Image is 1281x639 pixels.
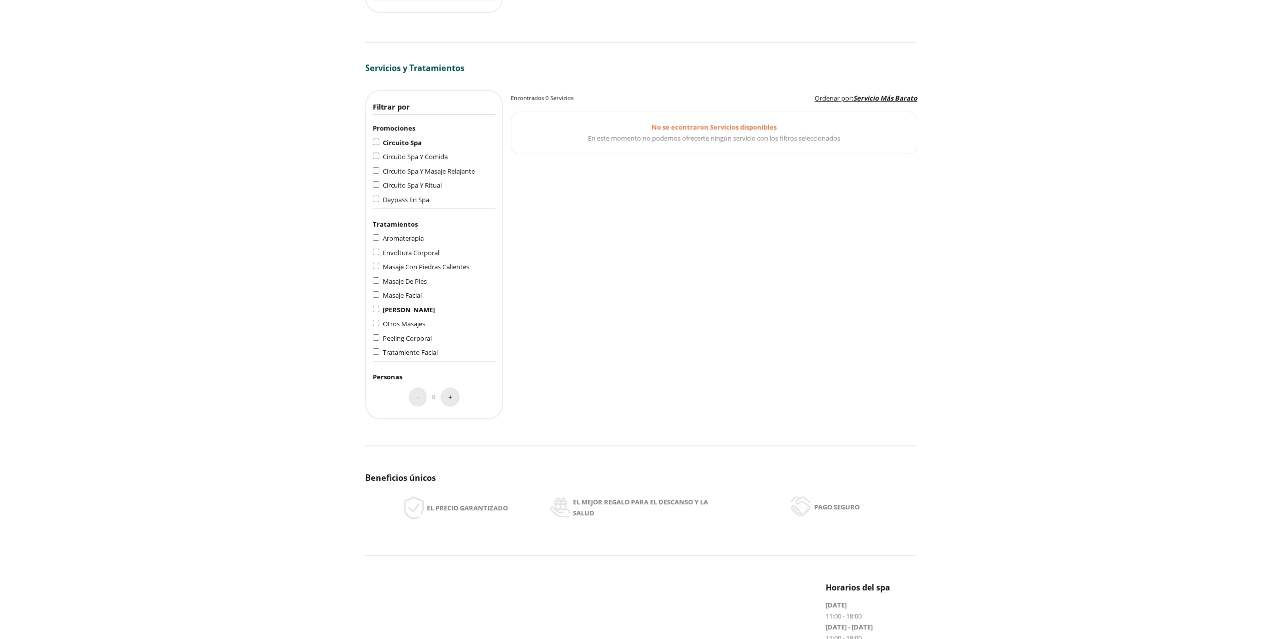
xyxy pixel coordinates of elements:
[573,496,731,518] span: El mejor regalo para el descanso y la salud
[826,582,890,593] span: Horarios del spa
[427,502,508,513] span: El precio garantizado
[383,234,424,243] span: Aromaterapia
[826,599,906,610] p: [DATE]
[383,305,435,314] span: [PERSON_NAME]
[383,248,439,257] span: Envoltura Corporal
[383,195,429,204] span: Daypass En Spa
[383,319,425,328] span: Otros Masajes
[826,621,906,632] p: [DATE] - [DATE]
[373,372,402,381] span: Personas
[383,181,442,190] span: Circuito Spa Y Ritual
[410,389,425,405] button: -
[383,262,469,271] span: Masaje Con Piedras Calientes
[432,391,435,402] span: 0
[373,124,415,133] span: Promociones
[652,123,777,132] span: No se econtraron Servicios disponibles
[383,138,422,147] span: Circuito Spa
[373,220,418,229] span: Tratamientos
[826,610,906,621] p: 11:00 - 18:00
[511,94,573,102] h2: Encontrados 0 Servicios
[588,134,840,143] span: En este momento no podemos ofrecerte ningún servicio con los filtros seleccionados
[373,102,410,112] span: Filtrar por
[383,291,422,300] span: Masaje Facial
[815,94,917,104] label: :
[383,167,475,176] span: Circuito Spa Y Masaje Relajante
[365,472,436,483] span: Beneficios únicos
[383,334,432,343] span: Peeling Corporal
[383,152,448,161] span: Circuito Spa Y Comida
[383,348,438,357] span: Tratamiento Facial
[442,389,458,405] button: +
[365,63,464,74] span: Servicios y Tratamientos
[383,277,427,286] span: Masaje De Pies
[815,94,852,103] span: Ordenar por
[853,94,917,103] span: Servicio Más Barato
[814,501,860,512] span: Pago seguro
